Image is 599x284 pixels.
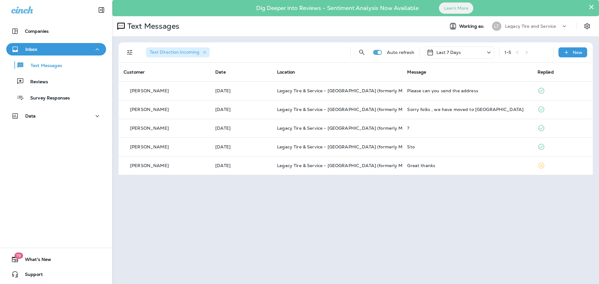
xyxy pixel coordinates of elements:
p: [PERSON_NAME] [130,88,169,93]
p: [PERSON_NAME] [130,126,169,131]
span: Legacy Tire & Service - [GEOGRAPHIC_DATA] (formerly Magic City Tire & Service) [277,125,453,131]
div: 1 - 5 [504,50,511,55]
span: Date [215,69,226,75]
button: Search Messages [356,46,368,59]
p: Inbox [25,47,37,52]
span: 19 [14,253,23,259]
p: [PERSON_NAME] [130,107,169,112]
button: Text Messages [6,59,106,72]
button: 19What's New [6,253,106,266]
span: Message [407,69,426,75]
div: ? [407,126,527,131]
button: Inbox [6,43,106,55]
p: Last 7 Days [436,50,461,55]
div: Sorry folks , we have moved to Pensacola [407,107,527,112]
p: Sep 24, 2025 06:13 PM [215,144,267,149]
p: Sep 29, 2025 08:13 AM [215,88,267,93]
p: Sep 24, 2025 02:33 PM [215,163,267,168]
button: Filters [124,46,136,59]
span: Support [19,272,43,279]
button: Close [588,2,594,12]
p: Text Messages [24,63,62,69]
span: Replied [538,69,554,75]
button: Settings [582,21,593,32]
span: Location [277,69,295,75]
button: Data [6,110,106,122]
span: Legacy Tire & Service - [GEOGRAPHIC_DATA] (formerly Magic City Tire & Service) [277,144,453,150]
div: Please can you send the address [407,88,527,93]
button: Support [6,268,106,281]
button: Collapse Sidebar [93,4,110,16]
div: Great thanks [407,163,527,168]
button: Survey Responses [6,91,106,104]
span: What's New [19,257,51,264]
div: Text Direction:Incoming [146,47,210,57]
button: Companies [6,25,106,37]
p: Companies [25,29,49,34]
div: LT [492,22,501,31]
span: Legacy Tire & Service - [GEOGRAPHIC_DATA] (formerly Magic City Tire & Service) [277,107,453,112]
p: Auto refresh [387,50,415,55]
button: Learn More [439,2,473,14]
span: Legacy Tire & Service - [GEOGRAPHIC_DATA] (formerly Magic City Tire & Service) [277,163,453,168]
p: Sep 26, 2025 10:33 AM [215,107,267,112]
div: Sto [407,144,527,149]
span: Working as: [459,24,486,29]
p: New [573,50,582,55]
p: [PERSON_NAME] [130,144,169,149]
span: Legacy Tire & Service - [GEOGRAPHIC_DATA] (formerly Magic City Tire & Service) [277,88,453,94]
span: Text Direction : Incoming [150,49,199,55]
p: Survey Responses [24,95,70,101]
p: Data [25,113,36,118]
p: Reviews [24,79,48,85]
p: Legacy Tire and Service [505,24,556,29]
span: Customer [124,69,145,75]
p: Dig Deeper into Reviews - Sentiment Analysis Now Available [238,7,437,9]
p: Sep 26, 2025 08:37 AM [215,126,267,131]
p: [PERSON_NAME] [130,163,169,168]
button: Reviews [6,75,106,88]
p: Text Messages [125,22,179,31]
